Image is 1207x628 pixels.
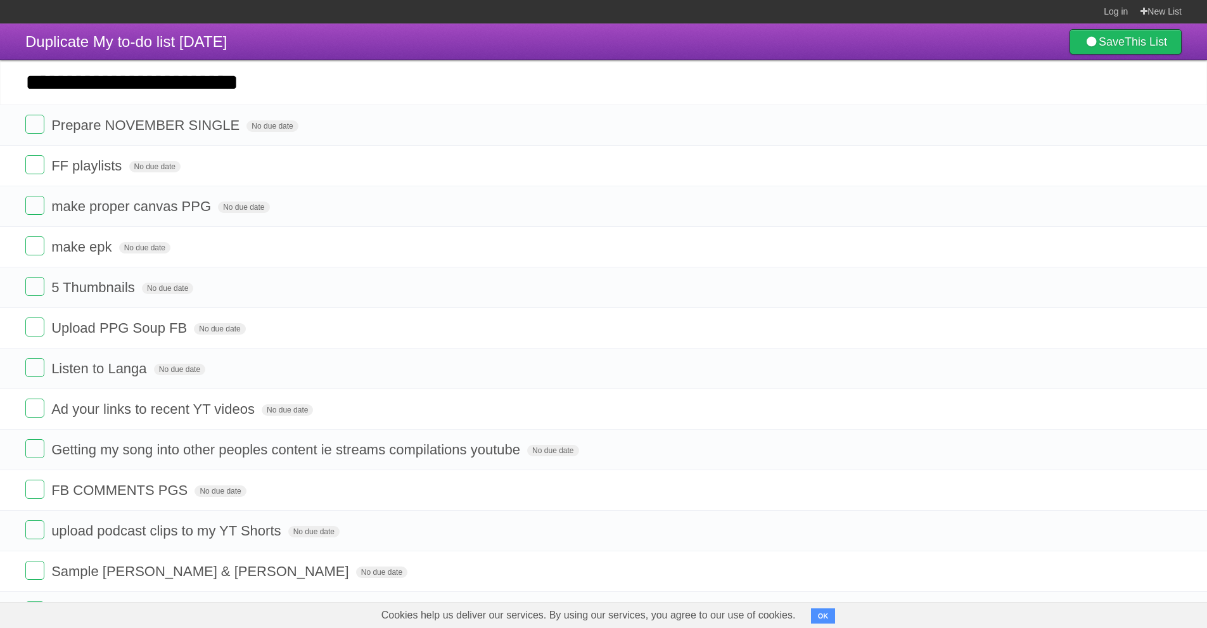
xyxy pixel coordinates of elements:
[25,317,44,336] label: Done
[51,158,125,174] span: FF playlists
[25,115,44,134] label: Done
[51,117,243,133] span: Prepare NOVEMBER SINGLE
[129,161,181,172] span: No due date
[195,485,246,497] span: No due date
[51,279,138,295] span: 5 Thumbnails
[51,361,150,376] span: Listen to Langa
[262,404,313,416] span: No due date
[25,480,44,499] label: Done
[811,608,836,624] button: OK
[356,567,407,578] span: No due date
[25,601,44,620] label: Done
[25,520,44,539] label: Done
[51,198,214,214] span: make proper canvas PPG
[218,202,269,213] span: No due date
[25,196,44,215] label: Done
[142,283,193,294] span: No due date
[25,399,44,418] label: Done
[154,364,205,375] span: No due date
[25,155,44,174] label: Done
[527,445,578,456] span: No due date
[25,236,44,255] label: Done
[119,242,170,253] span: No due date
[25,439,44,458] label: Done
[25,358,44,377] label: Done
[1070,29,1182,54] a: SaveThis List
[25,561,44,580] label: Done
[51,482,191,498] span: FB COMMENTS PGS
[51,239,115,255] span: make epk
[194,323,245,335] span: No due date
[51,442,523,458] span: Getting my song into other peoples content ie streams compilations youtube
[25,277,44,296] label: Done
[51,401,258,417] span: Ad your links to recent YT videos
[246,120,298,132] span: No due date
[369,603,808,628] span: Cookies help us deliver our services. By using our services, you agree to our use of cookies.
[1125,35,1167,48] b: This List
[288,526,340,537] span: No due date
[51,320,190,336] span: Upload PPG Soup FB
[51,563,352,579] span: Sample [PERSON_NAME] & [PERSON_NAME]
[51,523,284,539] span: upload podcast clips to my YT Shorts
[25,33,227,50] span: Duplicate My to-do list [DATE]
